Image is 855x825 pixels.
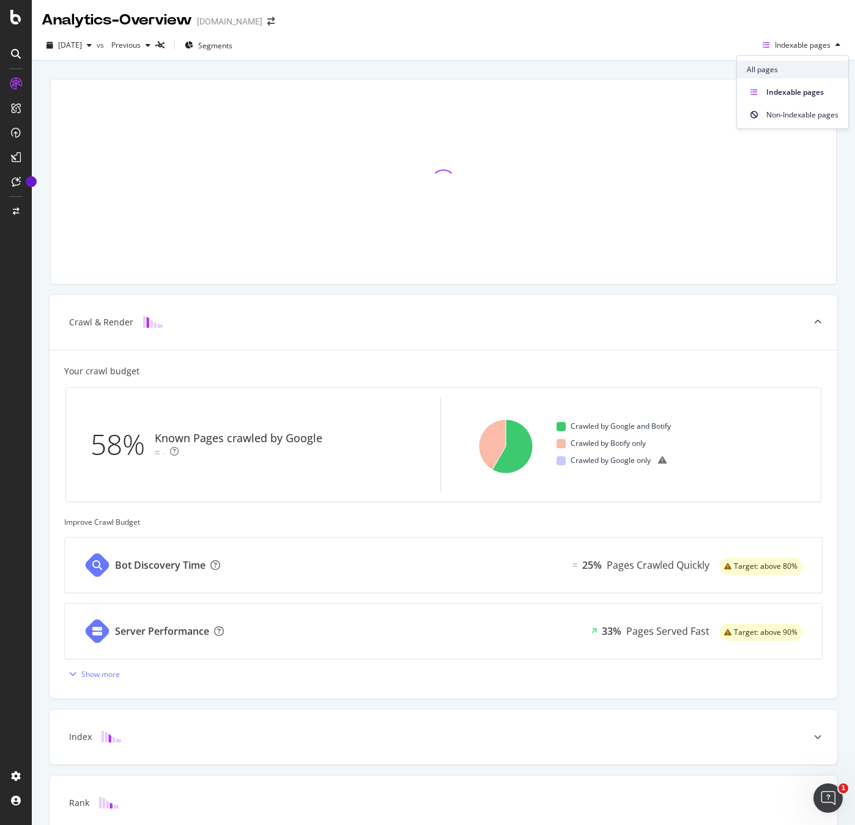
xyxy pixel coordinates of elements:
[719,558,802,575] div: warning label
[198,40,232,51] span: Segments
[607,558,709,572] div: Pages Crawled Quickly
[42,10,192,31] div: Analytics - Overview
[766,109,838,120] span: Non-Indexable pages
[572,563,577,567] img: Equal
[775,40,831,50] span: Indexable pages
[734,629,798,636] span: Target: above 90%
[58,40,82,50] span: 2025 Sep. 5th
[106,40,141,50] span: Previous
[162,446,165,459] div: -
[115,624,209,638] div: Server Performance
[571,453,651,468] span: Crawled by Google only
[626,624,709,638] div: Pages Served Fast
[106,35,155,55] button: Previous
[475,398,536,492] svg: A chart.
[582,558,602,572] div: 25%
[155,451,160,454] img: Equal
[766,87,838,98] span: Indexable pages
[734,563,798,570] span: Target: above 80%
[813,783,843,813] iframe: Intercom live chat
[719,624,802,641] div: warning label
[747,64,838,75] span: All pages
[180,35,237,55] button: Segments
[42,35,97,55] button: [DATE]
[758,35,845,55] button: Indexable pages
[571,436,646,451] span: Crawled by Botify only
[81,669,120,679] div: Show more
[571,419,671,434] span: Crawled by Google and Botify
[197,15,262,28] div: [DOMAIN_NAME]
[64,603,823,659] a: Server Performance33%Pages Served Fastwarning label
[26,176,37,187] div: Tooltip anchor
[64,517,823,527] div: Improve Crawl Budget
[69,731,92,743] div: Index
[267,17,275,26] div: arrow-right-arrow-left
[69,316,133,328] div: Crawl & Render
[64,537,823,593] a: Bot Discovery TimeEqual25%Pages Crawled Quicklywarning label
[838,783,848,793] span: 1
[115,558,205,572] div: Bot Discovery Time
[143,316,163,328] img: block-icon
[97,40,106,50] span: vs
[155,431,322,446] div: Known Pages crawled by Google
[91,424,155,465] div: 58%
[69,797,89,809] div: Rank
[99,797,119,808] img: block-icon
[64,365,139,377] div: Your crawl budget
[102,731,121,742] img: block-icon
[602,624,621,638] div: 33%
[64,664,120,684] button: Show more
